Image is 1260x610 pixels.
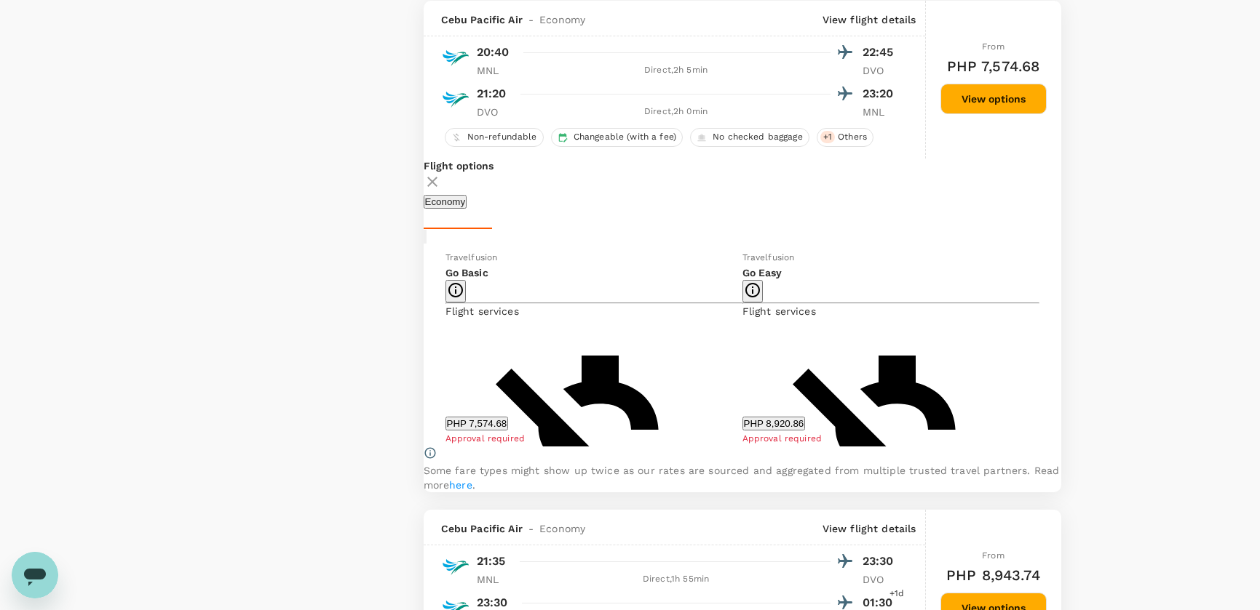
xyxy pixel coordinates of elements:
p: 23:20 [863,85,899,103]
span: - [523,521,539,536]
span: +1d [889,587,904,601]
span: Approval required [445,433,526,444]
span: Approval required [742,433,823,444]
button: Economy [424,195,467,209]
a: here [449,479,472,491]
p: Some fare types might show up twice as our rates are sourced and aggregated from multiple trusted... [424,463,1061,492]
h6: PHP 8,943.74 [946,563,1040,587]
p: DVO [477,105,513,119]
p: 21:20 [477,85,507,103]
iframe: Button to launch messaging window [12,552,58,598]
div: Direct , 2h 0min [522,105,831,119]
span: Changeable (with a fee) [568,131,682,143]
img: 5J [441,553,470,582]
div: +1Others [817,128,873,147]
span: Flight services [742,305,816,317]
span: + 1 [820,131,835,143]
p: 22:45 [863,44,899,61]
p: View flight details [823,521,916,536]
span: Cebu Pacific Air [441,521,523,536]
img: 5J [441,85,470,114]
p: MNL [863,105,899,119]
button: PHP 8,920.86 [742,417,806,430]
p: DVO [863,572,899,587]
span: Economy [539,521,585,536]
p: DVO [863,63,899,78]
span: Flight services [445,305,519,317]
span: Travelfusion [742,252,795,262]
div: No checked baggage [690,128,809,147]
div: Direct , 2h 5min [522,63,831,78]
span: Economy [539,12,585,27]
div: Non-refundable [445,128,544,147]
span: - [523,12,539,27]
span: No checked baggage [707,131,809,143]
p: Go Easy [742,265,1039,280]
p: MNL [477,572,513,587]
img: 5J [441,44,470,73]
p: 21:35 [477,553,506,570]
p: View flight details [823,12,916,27]
span: From [982,550,1005,561]
span: Cebu Pacific Air [441,12,523,27]
span: From [982,41,1005,52]
button: PHP 7,574.68 [445,417,509,430]
span: Others [832,131,873,143]
span: Travelfusion [445,252,498,262]
p: Go Basic [445,265,742,280]
div: Direct , 1h 55min [522,572,831,587]
p: 20:40 [477,44,510,61]
div: Changeable (with a fee) [551,128,683,147]
p: Flight options [424,158,1061,173]
p: 23:30 [863,553,899,570]
span: Non-refundable [461,131,543,143]
p: MNL [477,63,513,78]
button: View options [940,84,1047,114]
h6: PHP 7,574.68 [947,55,1040,78]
